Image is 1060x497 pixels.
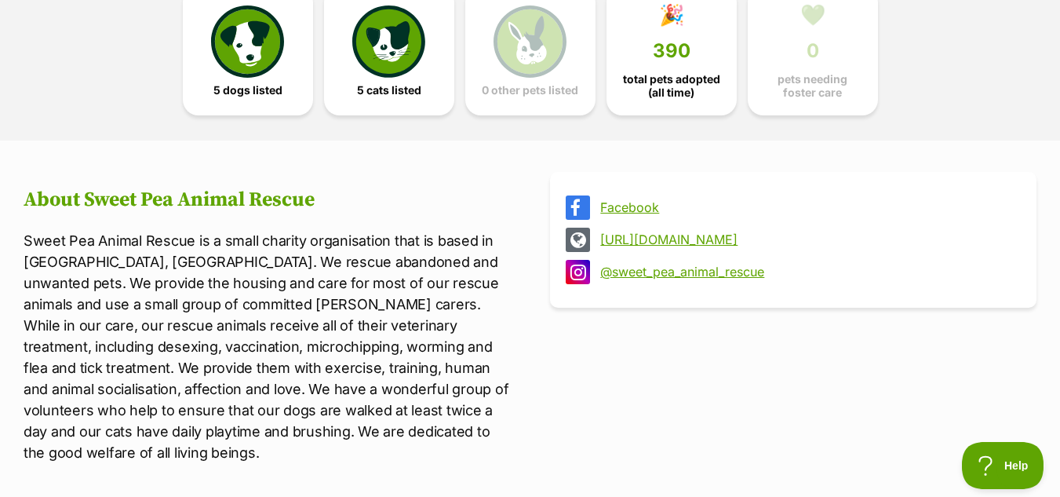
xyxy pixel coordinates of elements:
h2: About Sweet Pea Animal Rescue [24,188,510,212]
span: pets needing foster care [761,73,865,98]
p: Sweet Pea Animal Rescue is a small charity organisation that is based in [GEOGRAPHIC_DATA], [GEOG... [24,230,510,463]
span: 5 dogs listed [213,84,282,97]
img: cat-icon-068c71abf8fe30c970a85cd354bc8e23425d12f6e8612795f06af48be43a487a.svg [352,5,424,78]
iframe: Help Scout Beacon - Open [962,442,1044,489]
div: 💚 [800,3,825,27]
span: 390 [653,40,690,62]
span: 5 cats listed [357,84,421,97]
a: Facebook [600,200,1014,214]
div: 🎉 [659,3,684,27]
span: total pets adopted (all time) [620,73,723,98]
a: [URL][DOMAIN_NAME] [600,232,1014,247]
span: 0 [807,40,819,62]
span: 0 other pets listed [482,84,578,97]
a: @sweet_pea_animal_rescue [600,265,1014,279]
img: petrescue-icon-eee76f85a60ef55c4a1927667547b313a7c0e82042636edf73dce9c88f694885.svg [211,5,283,78]
img: bunny-icon-b786713a4a21a2fe6d13e954f4cb29d131f1b31f8a74b52ca2c6d2999bc34bbe.svg [494,5,566,78]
